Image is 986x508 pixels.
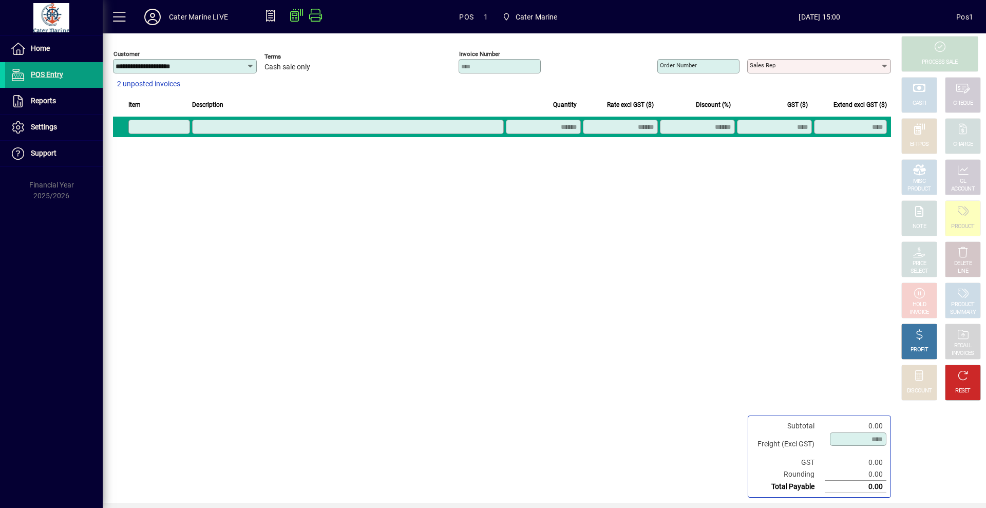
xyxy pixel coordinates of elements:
mat-label: Customer [113,50,140,58]
div: INVOICE [909,309,928,316]
a: Settings [5,115,103,140]
div: PRODUCT [951,301,974,309]
span: 1 [484,9,488,25]
div: ACCOUNT [951,185,975,193]
td: 0.00 [825,481,886,493]
div: INVOICES [952,350,974,358]
td: Total Payable [752,481,825,493]
span: Cater Marine [498,8,562,26]
mat-label: Invoice number [459,50,500,58]
a: Reports [5,88,103,114]
td: 0.00 [825,420,886,432]
div: HOLD [913,301,926,309]
button: 2 unposted invoices [113,75,184,93]
span: Settings [31,123,57,131]
mat-label: Order number [660,62,697,69]
a: Support [5,141,103,166]
div: CASH [913,100,926,107]
div: GL [960,178,966,185]
div: RECALL [954,342,972,350]
td: 0.00 [825,468,886,481]
span: Description [192,99,223,110]
span: GST ($) [787,99,808,110]
div: RESET [955,387,971,395]
span: Discount (%) [696,99,731,110]
div: DELETE [954,260,972,268]
td: 0.00 [825,457,886,468]
div: PROFIT [911,346,928,354]
div: Cater Marine LIVE [169,9,228,25]
span: Support [31,149,56,157]
span: 2 unposted invoices [117,79,180,89]
div: PRODUCT [951,223,974,231]
button: Profile [136,8,169,26]
div: SELECT [911,268,928,275]
span: POS [459,9,473,25]
div: EFTPOS [910,141,929,148]
td: GST [752,457,825,468]
span: Extend excl GST ($) [833,99,887,110]
td: Subtotal [752,420,825,432]
td: Rounding [752,468,825,481]
a: Home [5,36,103,62]
mat-label: Sales rep [750,62,775,69]
div: PRODUCT [907,185,931,193]
span: Cash sale only [264,63,310,71]
div: LINE [958,268,968,275]
span: Terms [264,53,326,60]
span: Rate excl GST ($) [607,99,654,110]
div: CHARGE [953,141,973,148]
span: [DATE] 15:00 [683,9,957,25]
div: MISC [913,178,925,185]
span: Item [128,99,141,110]
span: Cater Marine [516,9,558,25]
span: Home [31,44,50,52]
div: NOTE [913,223,926,231]
div: PROCESS SALE [922,59,958,66]
div: DISCOUNT [907,387,932,395]
span: POS Entry [31,70,63,79]
div: Pos1 [956,9,973,25]
div: PRICE [913,260,926,268]
span: Reports [31,97,56,105]
div: SUMMARY [950,309,976,316]
td: Freight (Excl GST) [752,432,825,457]
div: CHEQUE [953,100,973,107]
span: Quantity [553,99,577,110]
